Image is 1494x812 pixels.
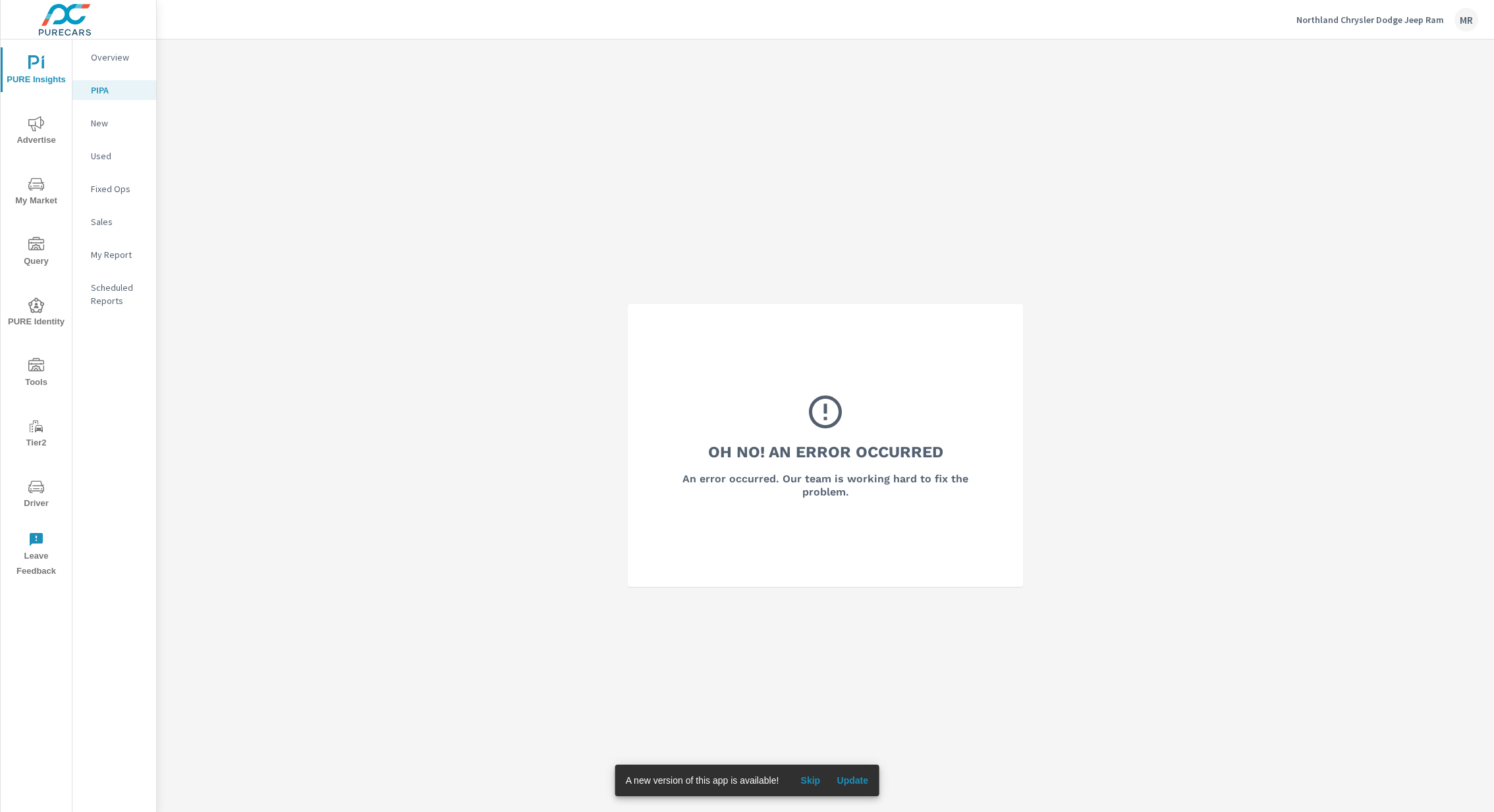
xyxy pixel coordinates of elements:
div: Used [72,146,156,166]
p: Fixed Ops [91,182,146,195]
p: Scheduled Reports [91,281,146,307]
p: Overview [91,51,146,64]
span: A new version of this app is available! [626,775,779,786]
p: New [91,116,146,130]
div: Sales [72,212,156,232]
button: Update [831,770,873,791]
div: My Report [72,245,156,265]
span: Tier2 [5,419,68,451]
div: Fixed Ops [72,179,156,199]
span: Leave Feedback [5,532,68,579]
p: PIPA [91,84,146,97]
div: New [72,113,156,133]
div: PIPA [72,80,156,100]
span: PURE Identity [5,297,68,330]
div: nav menu [1,39,72,584]
h6: An error occurred. Our team is working hard to fix the problem. [663,472,987,499]
span: Tools [5,358,68,390]
p: Used [91,149,146,163]
p: Northland Chrysler Dodge Jeep Ram [1296,14,1444,26]
p: My Report [91,248,146,261]
span: Query [5,237,68,269]
span: Advertise [5,116,68,148]
span: My Market [5,176,68,209]
div: Overview [72,47,156,67]
p: Sales [91,215,146,228]
span: Skip [794,774,826,786]
span: Driver [5,479,68,511]
div: Scheduled Reports [72,278,156,311]
h3: Oh No! An Error Occurred [708,441,943,463]
button: Skip [789,770,831,791]
span: PURE Insights [5,55,68,88]
span: Update [837,774,868,786]
div: MR [1454,8,1478,32]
